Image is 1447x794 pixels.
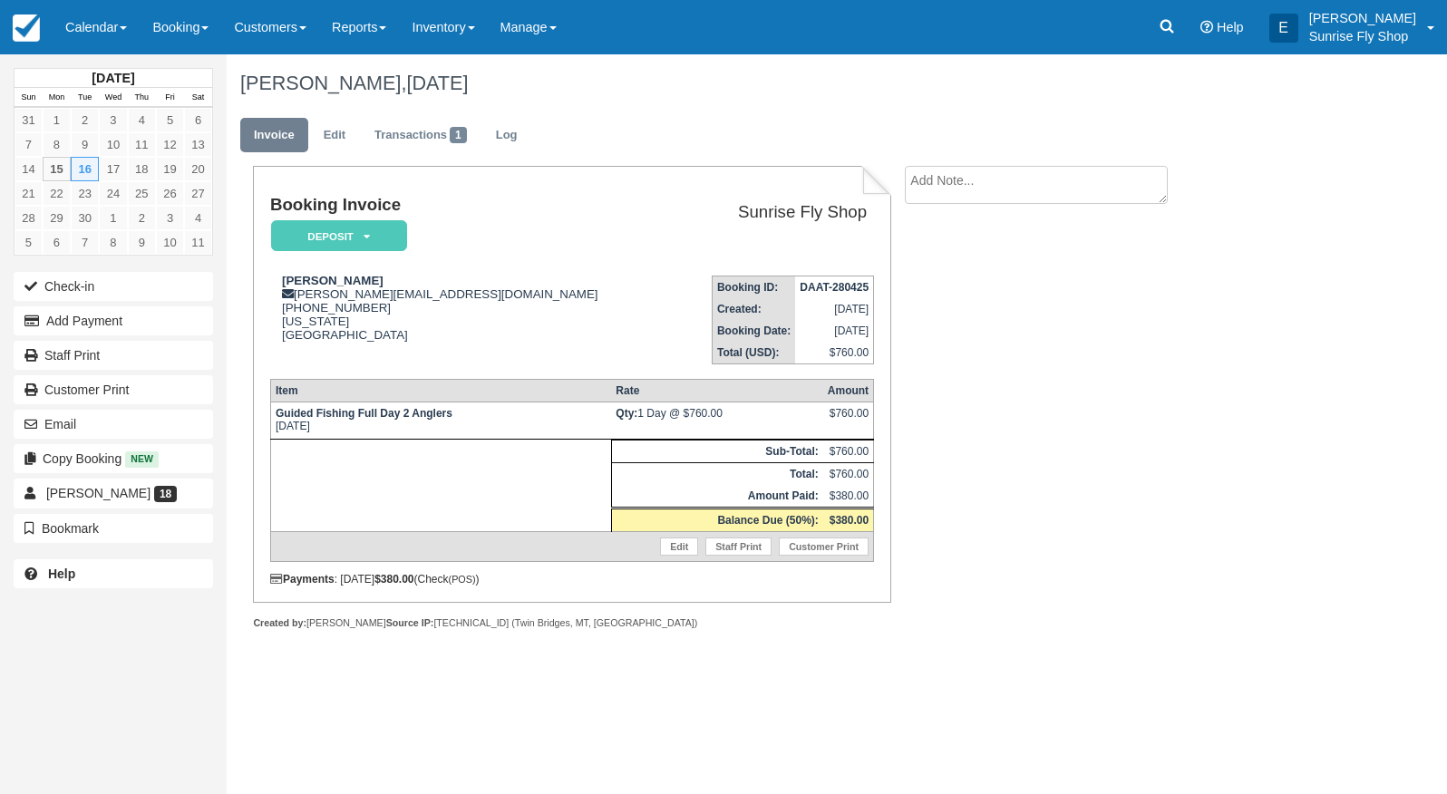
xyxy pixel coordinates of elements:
strong: DAAT-280425 [800,281,869,294]
a: 7 [15,132,43,157]
strong: Qty [616,407,637,420]
th: Sub-Total: [611,441,822,463]
th: Sun [15,88,43,108]
a: 10 [156,230,184,255]
button: Add Payment [14,306,213,335]
a: 12 [156,132,184,157]
a: 8 [99,230,127,255]
td: $760.00 [823,463,874,486]
a: 19 [156,157,184,181]
a: Help [14,559,213,588]
a: 6 [43,230,71,255]
a: Invoice [240,118,308,153]
strong: [DATE] [92,71,134,85]
a: 17 [99,157,127,181]
td: [DATE] [795,298,873,320]
a: 11 [128,132,156,157]
a: Customer Print [779,537,869,556]
strong: Source IP: [386,617,434,628]
div: E [1269,14,1298,43]
td: [DATE] [270,402,611,440]
a: 28 [15,206,43,230]
b: Help [48,566,75,581]
h1: Booking Invoice [270,196,674,215]
th: Amount Paid: [611,485,822,508]
strong: Created by: [253,617,306,628]
span: [PERSON_NAME] [46,486,151,500]
a: Log [482,118,531,153]
td: 1 Day @ $760.00 [611,402,822,440]
a: 9 [128,230,156,255]
a: 2 [128,206,156,230]
a: 1 [43,108,71,132]
a: Transactions1 [361,118,481,153]
th: Total: [611,463,822,486]
th: Mon [43,88,71,108]
a: 7 [71,230,99,255]
strong: [PERSON_NAME] [282,274,384,287]
a: 11 [184,230,212,255]
th: Booking ID: [712,276,795,299]
a: 24 [99,181,127,206]
th: Sat [184,88,212,108]
a: 15 [43,157,71,181]
strong: $380.00 [830,514,869,527]
a: 27 [184,181,212,206]
a: 6 [184,108,212,132]
a: 5 [156,108,184,132]
th: Fri [156,88,184,108]
td: $760.00 [823,441,874,463]
a: Edit [660,537,698,556]
td: $760.00 [795,342,873,364]
span: [DATE] [406,72,468,94]
h1: [PERSON_NAME], [240,73,1298,94]
p: [PERSON_NAME] [1309,9,1416,27]
strong: Payments [270,573,335,586]
th: Booking Date: [712,320,795,342]
a: 4 [128,108,156,132]
a: 4 [184,206,212,230]
a: 1 [99,206,127,230]
button: Bookmark [14,514,213,543]
th: Rate [611,380,822,402]
small: (POS) [449,574,476,585]
th: Thu [128,88,156,108]
a: 29 [43,206,71,230]
span: 18 [154,486,177,502]
div: [PERSON_NAME][EMAIL_ADDRESS][DOMAIN_NAME] [PHONE_NUMBER] [US_STATE] [GEOGRAPHIC_DATA] [270,274,674,342]
th: Amount [823,380,874,402]
th: Wed [99,88,127,108]
a: 20 [184,157,212,181]
a: 14 [15,157,43,181]
th: Balance Due (50%): [611,508,822,532]
th: Tue [71,88,99,108]
a: Customer Print [14,375,213,404]
a: 3 [99,108,127,132]
h2: Sunrise Fly Shop [681,203,867,222]
a: 13 [184,132,212,157]
a: Staff Print [14,341,213,370]
p: Sunrise Fly Shop [1309,27,1416,45]
a: 16 [71,157,99,181]
button: Copy Booking New [14,444,213,473]
a: 22 [43,181,71,206]
a: 5 [15,230,43,255]
a: 21 [15,181,43,206]
a: 3 [156,206,184,230]
i: Help [1200,21,1213,34]
span: New [125,451,159,467]
a: 23 [71,181,99,206]
a: 30 [71,206,99,230]
a: Edit [310,118,359,153]
a: Deposit [270,219,401,253]
strong: Guided Fishing Full Day 2 Anglers [276,407,452,420]
a: 8 [43,132,71,157]
button: Email [14,410,213,439]
a: Staff Print [705,537,772,556]
a: [PERSON_NAME] 18 [14,479,213,508]
a: 26 [156,181,184,206]
em: Deposit [271,220,407,252]
div: : [DATE] (Check ) [270,573,874,586]
div: $760.00 [828,407,869,434]
th: Created: [712,298,795,320]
